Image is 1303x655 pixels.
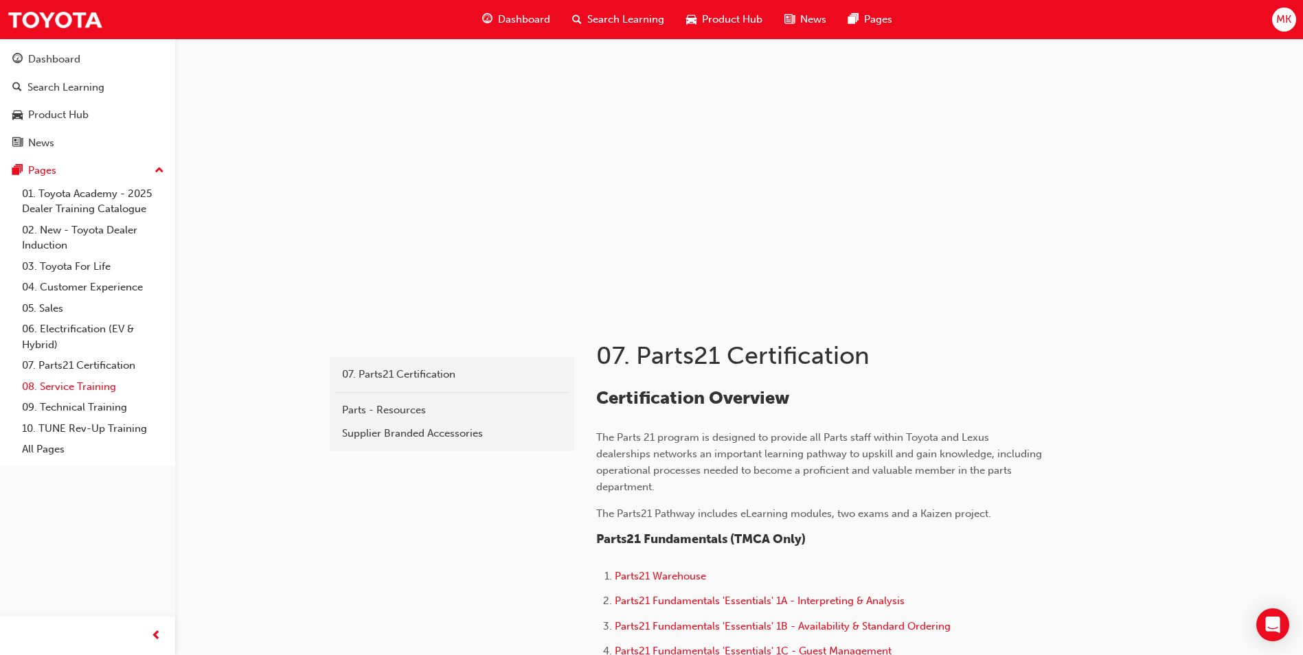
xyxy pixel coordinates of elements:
a: Parts21 Warehouse [615,570,706,582]
a: news-iconNews [773,5,837,34]
a: 09. Technical Training [16,397,170,418]
a: 08. Service Training [16,376,170,398]
span: Certification Overview [596,387,789,409]
a: search-iconSearch Learning [561,5,675,34]
a: 01. Toyota Academy - 2025 Dealer Training Catalogue [16,183,170,220]
span: search-icon [572,11,582,28]
a: Supplier Branded Accessories [335,422,569,446]
span: The Parts21 Pathway includes eLearning modules, two exams and a Kaizen project. [596,507,991,520]
button: Pages [5,158,170,183]
a: car-iconProduct Hub [675,5,773,34]
div: 07. Parts21 Certification [342,367,562,382]
span: Dashboard [498,12,550,27]
img: Trak [7,4,103,35]
a: 06. Electrification (EV & Hybrid) [16,319,170,355]
span: guage-icon [12,54,23,66]
div: Product Hub [28,107,89,123]
span: guage-icon [482,11,492,28]
a: News [5,130,170,156]
span: news-icon [784,11,795,28]
div: Open Intercom Messenger [1256,608,1289,641]
div: Parts - Resources [342,402,562,418]
a: 05. Sales [16,298,170,319]
a: pages-iconPages [837,5,903,34]
div: Supplier Branded Accessories [342,426,562,441]
span: car-icon [12,109,23,122]
div: Pages [28,163,56,179]
a: 03. Toyota For Life [16,256,170,277]
span: car-icon [686,11,696,28]
span: Search Learning [587,12,664,27]
span: The Parts 21 program is designed to provide all Parts staff within Toyota and Lexus dealerships n... [596,431,1045,493]
a: All Pages [16,439,170,460]
a: Parts21 Fundamentals 'Essentials' 1A - Interpreting & Analysis [615,595,905,607]
span: Pages [864,12,892,27]
button: DashboardSearch LearningProduct HubNews [5,44,170,158]
span: up-icon [155,162,164,180]
a: guage-iconDashboard [471,5,561,34]
a: Product Hub [5,102,170,128]
a: Parts - Resources [335,398,569,422]
span: search-icon [12,82,22,94]
a: Parts21 Fundamentals 'Essentials' 1B - Availability & Standard Ordering [615,620,951,632]
span: MK [1276,12,1291,27]
a: 10. TUNE Rev-Up Training [16,418,170,439]
a: 04. Customer Experience [16,277,170,298]
h1: 07. Parts21 Certification [596,341,1047,371]
a: Dashboard [5,47,170,72]
a: Search Learning [5,75,170,100]
span: prev-icon [151,628,161,645]
button: MK [1272,8,1296,32]
span: News [800,12,826,27]
a: 02. New - Toyota Dealer Induction [16,220,170,256]
span: pages-icon [12,165,23,177]
a: 07. Parts21 Certification [335,363,569,387]
a: 07. Parts21 Certification [16,355,170,376]
span: Product Hub [702,12,762,27]
span: Parts21 Fundamentals (TMCA Only) [596,531,806,547]
span: pages-icon [848,11,859,28]
div: Search Learning [27,80,104,95]
div: News [28,135,54,151]
span: news-icon [12,137,23,150]
div: Dashboard [28,51,80,67]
